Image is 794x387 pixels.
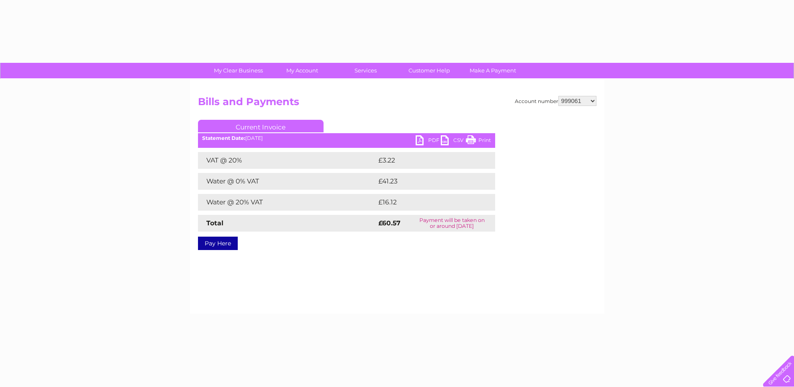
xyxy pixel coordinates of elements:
[267,63,337,78] a: My Account
[441,135,466,147] a: CSV
[376,194,477,211] td: £16.12
[416,135,441,147] a: PDF
[409,215,495,232] td: Payment will be taken on or around [DATE]
[378,219,401,227] strong: £60.57
[331,63,400,78] a: Services
[198,237,238,250] a: Pay Here
[198,173,376,190] td: Water @ 0% VAT
[198,152,376,169] td: VAT @ 20%
[458,63,527,78] a: Make A Payment
[202,135,245,141] b: Statement Date:
[466,135,491,147] a: Print
[204,63,273,78] a: My Clear Business
[198,120,324,132] a: Current Invoice
[198,96,596,112] h2: Bills and Payments
[395,63,464,78] a: Customer Help
[198,194,376,211] td: Water @ 20% VAT
[515,96,596,106] div: Account number
[206,219,224,227] strong: Total
[376,173,477,190] td: £41.23
[376,152,475,169] td: £3.22
[198,135,495,141] div: [DATE]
